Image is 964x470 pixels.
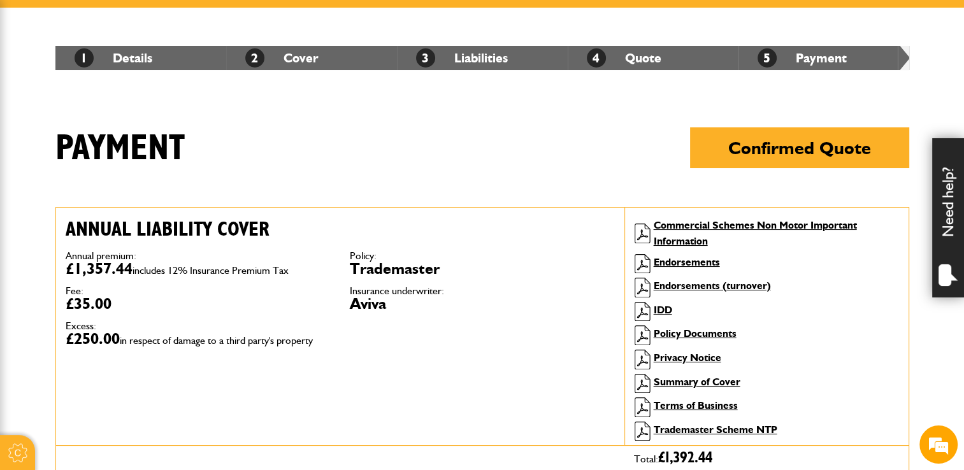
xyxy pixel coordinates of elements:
dt: Annual premium: [66,251,331,261]
a: Endorsements (turnover) [654,280,771,292]
dt: Fee: [66,286,331,296]
span: 1,392.44 [665,450,712,466]
a: IDD [654,304,672,316]
h1: Payment [55,127,909,187]
a: 3Liabilities [416,50,508,66]
span: 5 [758,48,777,68]
a: Commercial Schemes Non Motor Important Information [654,219,857,248]
dd: £1,357.44 [66,261,331,276]
span: 4 [587,48,606,68]
a: Summary of Cover [654,376,740,388]
a: Endorsements [654,256,720,268]
span: 2 [245,48,264,68]
a: Terms of Business [654,399,738,411]
em: Start Chat [173,369,231,387]
img: d_20077148190_company_1631870298795_20077148190 [22,71,54,89]
span: 3 [416,48,435,68]
a: Privacy Notice [654,352,721,364]
button: Confirmed Quote [690,127,909,168]
div: Chat with us now [66,71,214,88]
input: Enter your phone number [17,193,233,221]
div: Minimize live chat window [209,6,240,37]
a: 4Quote [587,50,661,66]
a: Policy Documents [654,327,737,339]
h2: Annual liability cover [66,217,615,241]
input: Enter your last name [17,118,233,146]
a: 2Cover [245,50,319,66]
a: Trademaster Scheme NTP [654,424,777,436]
dd: Trademaster [350,261,615,276]
dt: Excess: [66,321,331,331]
dt: Policy: [350,251,615,261]
span: £ [658,450,712,466]
div: Total: [624,446,909,470]
dd: £35.00 [66,296,331,311]
dt: Insurance underwriter: [350,286,615,296]
textarea: Type your message and hit 'Enter' [17,231,233,359]
dd: £250.00 [66,331,331,346]
span: 1 [75,48,94,68]
input: Enter your email address [17,155,233,183]
div: Need help? [932,138,964,297]
li: Payment [738,46,909,70]
dd: Aviva [350,296,615,311]
span: includes 12% Insurance Premium Tax [133,264,289,276]
span: in respect of damage to a third party's property [120,334,313,346]
a: 1Details [75,50,152,66]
